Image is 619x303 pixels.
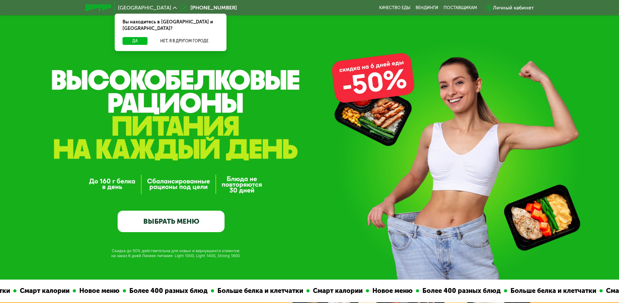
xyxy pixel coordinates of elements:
[118,5,171,10] span: [GEOGRAPHIC_DATA]
[56,286,103,296] div: Новое меню
[150,37,219,45] button: Нет, я в другом городе
[493,4,534,12] div: Личный кабинет
[118,211,225,232] a: ВЫБРАТЬ МЕНЮ
[180,4,237,12] a: [PHONE_NUMBER]
[444,5,477,10] div: поставщикам
[399,286,484,296] div: Более 400 разных блюд
[349,286,396,296] div: Новое меню
[290,286,346,296] div: Смарт калории
[487,286,580,296] div: Больше белка и клетчатки
[194,286,287,296] div: Больше белка и клетчатки
[106,286,191,296] div: Более 400 разных блюд
[123,37,148,45] button: Да
[115,14,226,37] div: Вы находитесь в [GEOGRAPHIC_DATA] и [GEOGRAPHIC_DATA]?
[416,5,438,10] a: Вендинги
[379,5,410,10] a: Качество еды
